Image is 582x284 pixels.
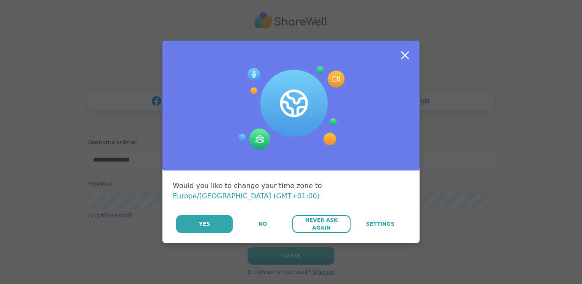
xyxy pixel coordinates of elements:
[173,181,409,201] div: Would you like to change your time zone to
[292,215,350,233] button: Never Ask Again
[237,66,345,150] img: Session Experience
[351,215,409,233] a: Settings
[176,215,233,233] button: Yes
[297,216,346,232] span: Never Ask Again
[234,215,291,233] button: No
[173,192,320,200] span: Europe/[GEOGRAPHIC_DATA] (GMT+01:00)
[258,220,267,228] span: No
[199,220,210,228] span: Yes
[366,220,395,228] span: Settings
